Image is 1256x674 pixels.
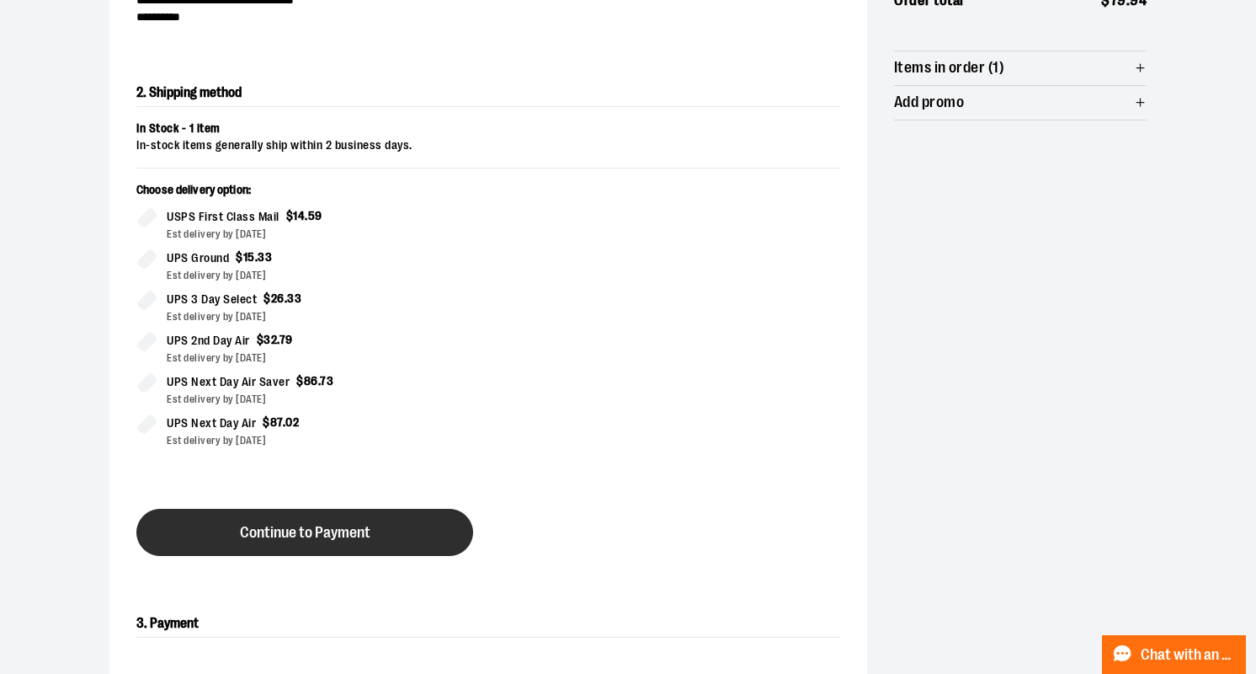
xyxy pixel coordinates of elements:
span: $ [257,333,264,346]
span: UPS Next Day Air [167,414,256,433]
span: 33 [287,292,301,305]
span: . [283,415,286,429]
div: Est delivery by [DATE] [167,392,475,407]
span: 32 [263,333,277,346]
button: Items in order (1) [894,51,1147,85]
span: $ [263,292,271,305]
button: Chat with an Expert [1102,635,1247,674]
span: Continue to Payment [240,525,370,541]
div: Est delivery by [DATE] [167,350,475,366]
div: Est delivery by [DATE] [167,227,475,242]
span: . [285,292,288,305]
h2: 2. Shipping method [136,79,840,107]
span: 86 [304,374,318,388]
span: Items in order (1) [894,60,1004,76]
span: USPS First Class Mail [167,207,279,227]
span: Add promo [894,94,964,110]
span: 59 [308,209,322,222]
input: UPS Next Day Air Saver$86.73Est delivery by [DATE] [136,372,157,393]
span: 79 [279,333,293,346]
span: 15 [243,250,255,264]
input: UPS 2nd Day Air$32.79Est delivery by [DATE] [136,331,157,351]
span: . [255,250,258,264]
div: Est delivery by [DATE] [167,433,475,448]
span: UPS 2nd Day Air [167,331,250,350]
span: UPS 3 Day Select [167,290,257,309]
span: $ [236,250,243,264]
span: $ [263,415,270,429]
input: USPS First Class Mail$14.59Est delivery by [DATE] [136,207,157,227]
span: . [305,209,308,222]
span: 73 [320,374,333,388]
div: Est delivery by [DATE] [167,268,475,283]
p: Choose delivery option: [136,182,475,207]
span: 87 [270,415,283,429]
span: 02 [285,415,299,429]
div: In-stock items generally ship within 2 business days. [136,137,840,154]
span: UPS Ground [167,249,229,268]
input: UPS Next Day Air$87.02Est delivery by [DATE] [136,414,157,434]
button: Continue to Payment [136,509,473,556]
span: 14 [293,209,305,222]
span: . [277,333,279,346]
div: In Stock - 1 item [136,120,840,137]
input: UPS Ground$15.33Est delivery by [DATE] [136,249,157,269]
button: Add promo [894,86,1147,120]
span: $ [296,374,304,388]
span: $ [286,209,294,222]
input: UPS 3 Day Select$26.33Est delivery by [DATE] [136,290,157,310]
span: 26 [271,292,285,305]
h2: 3. Payment [136,610,840,638]
span: . [318,374,321,388]
span: 33 [258,250,272,264]
span: UPS Next Day Air Saver [167,372,290,392]
span: Chat with an Expert [1141,647,1236,663]
div: Est delivery by [DATE] [167,309,475,324]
